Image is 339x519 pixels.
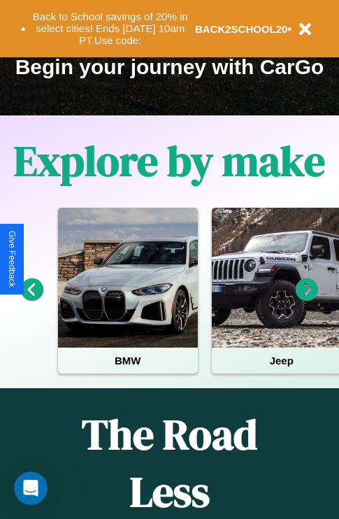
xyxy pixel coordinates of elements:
iframe: Intercom live chat [14,471,48,505]
h1: Explore by make [14,132,325,190]
div: Give Feedback [7,231,17,287]
button: Back to School savings of 20% in select cities! Ends [DATE] 10am PT.Use code: [26,7,195,50]
h4: BMW [58,348,198,374]
b: BACK2SCHOOL20 [195,23,288,35]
